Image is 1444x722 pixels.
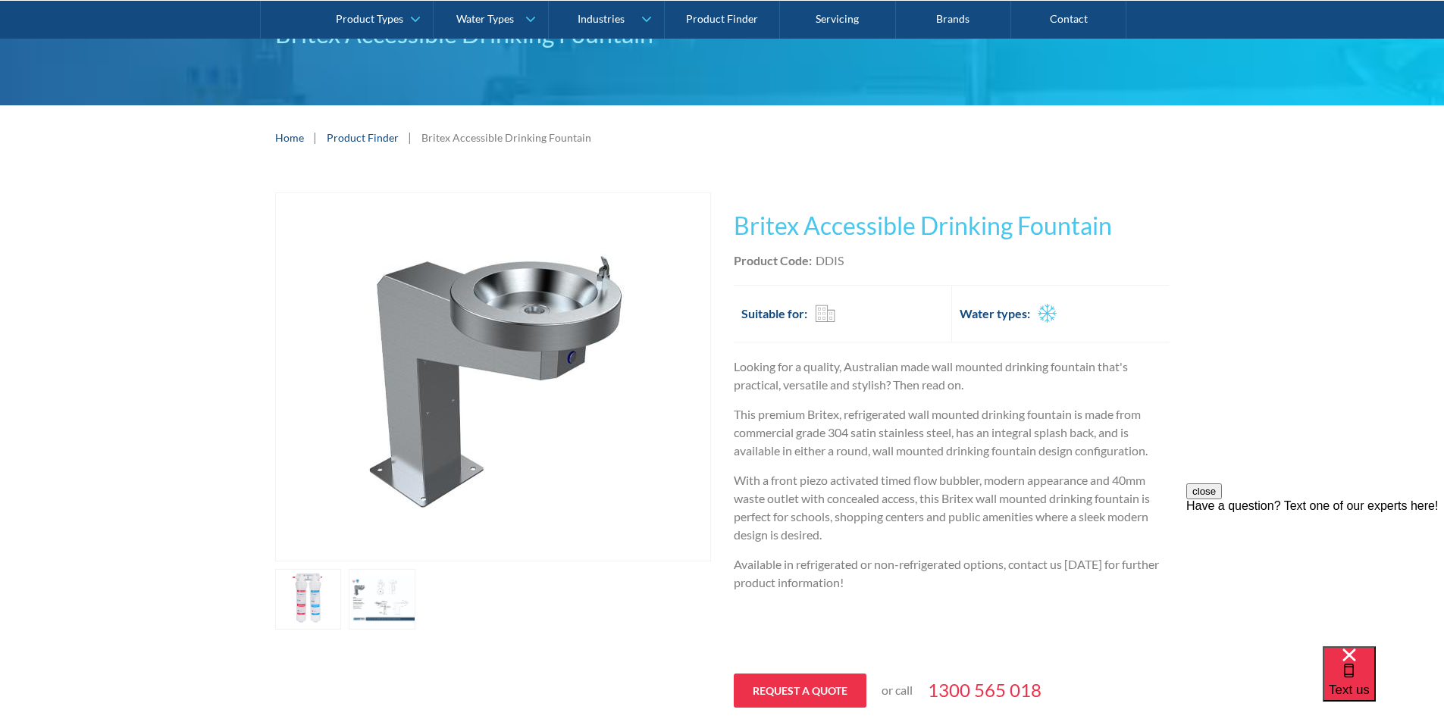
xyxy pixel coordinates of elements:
div: Water Types [456,12,514,25]
p: With a front piezo activated timed flow bubbler, modern appearance and 40mm waste outlet with con... [734,471,1170,544]
strong: Product Code: [734,253,812,267]
p: Available in refrigerated or non-refrigerated options, contact us [DATE] for further product info... [734,555,1170,592]
p: This premium Britex, refrigerated wall mounted drinking fountain is made from commercial grade 30... [734,405,1170,460]
a: 1300 565 018 [928,677,1041,704]
div: | [312,128,319,146]
h2: Suitable for: [741,305,807,323]
div: | [406,128,414,146]
a: open lightbox [275,569,342,630]
a: Home [275,130,304,145]
p: Looking for a quality, Australian made wall mounted drinking fountain that's practical, versatile... [734,358,1170,394]
img: Britex Accessible Drinking Fountain [309,193,677,561]
a: open lightbox [349,569,415,630]
div: Industries [578,12,625,25]
iframe: podium webchat widget bubble [1323,646,1444,722]
h1: Britex Accessible Drinking Fountain [734,208,1170,244]
div: Product Types [336,12,403,25]
h2: Water types: [960,305,1030,323]
div: DDIS [816,252,844,270]
iframe: podium webchat widget prompt [1186,483,1444,665]
p: or call [882,681,913,699]
a: Product Finder [327,130,399,145]
div: Britex Accessible Drinking Fountain [421,130,591,145]
p: ‍ [734,633,1170,651]
p: ‍ [734,603,1170,621]
a: open lightbox [275,192,711,561]
a: Request a quote [734,674,866,708]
